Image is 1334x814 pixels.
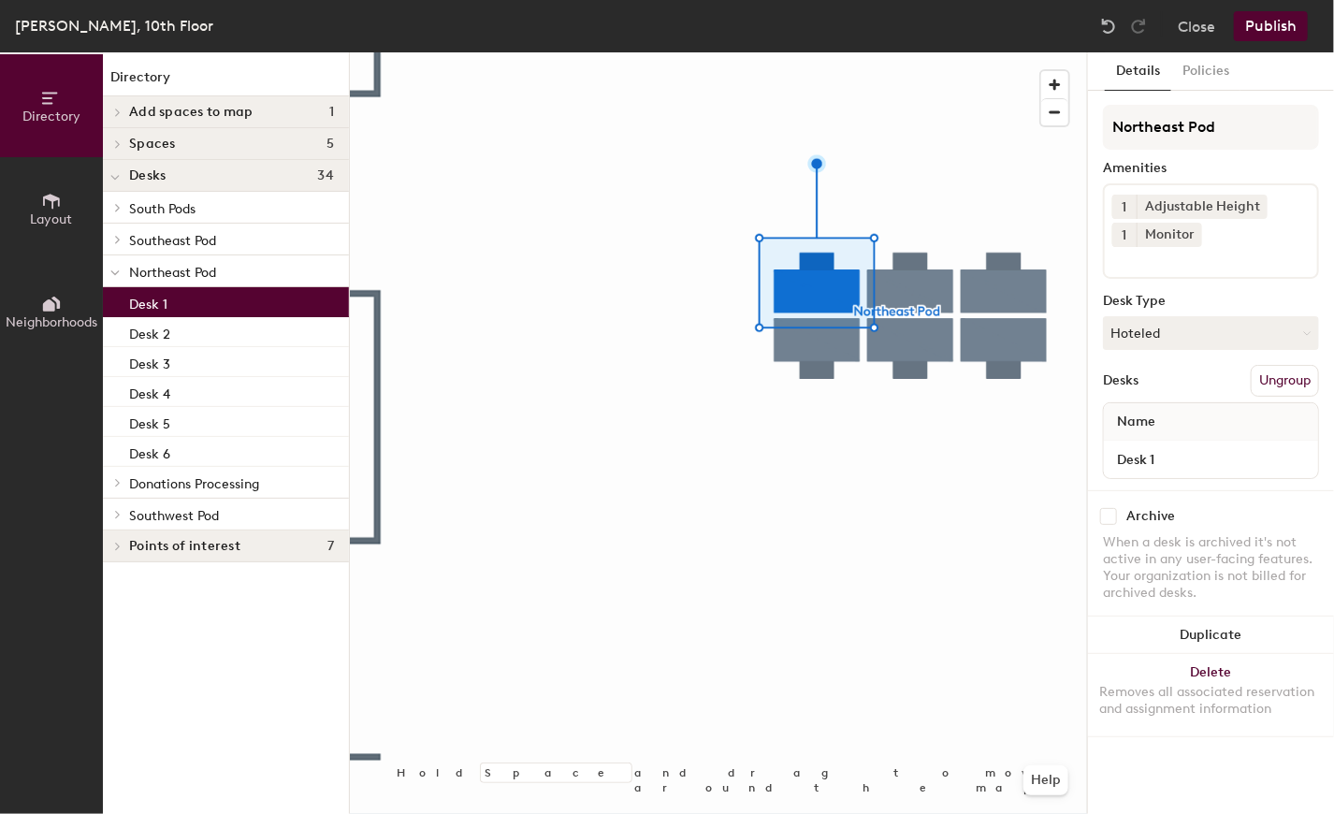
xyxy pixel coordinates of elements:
[1099,17,1118,36] img: Undo
[15,14,213,37] div: [PERSON_NAME], 10th Floor
[1137,223,1202,247] div: Monitor
[129,441,170,462] p: Desk 6
[326,137,334,152] span: 5
[1123,197,1127,217] span: 1
[31,211,73,227] span: Layout
[129,411,170,432] p: Desk 5
[1123,225,1127,245] span: 1
[317,168,334,183] span: 34
[1112,195,1137,219] button: 1
[129,105,254,120] span: Add spaces to map
[129,321,170,342] p: Desk 2
[129,233,216,249] span: Southeast Pod
[1023,765,1068,795] button: Help
[1088,617,1334,654] button: Duplicate
[1171,52,1240,91] button: Policies
[1251,365,1319,397] button: Ungroup
[22,109,80,124] span: Directory
[329,105,334,120] span: 1
[6,314,97,330] span: Neighborhoods
[129,168,166,183] span: Desks
[129,351,170,372] p: Desk 3
[1088,654,1334,736] button: DeleteRemoves all associated reservation and assignment information
[1234,11,1308,41] button: Publish
[1108,405,1165,439] span: Name
[1103,161,1319,176] div: Amenities
[1108,446,1314,472] input: Unnamed desk
[1112,223,1137,247] button: 1
[129,381,170,402] p: Desk 4
[1099,684,1323,718] div: Removes all associated reservation and assignment information
[1103,316,1319,350] button: Hoteled
[129,539,240,554] span: Points of interest
[1129,17,1148,36] img: Redo
[1178,11,1215,41] button: Close
[129,508,219,524] span: Southwest Pod
[1103,534,1319,602] div: When a desk is archived it's not active in any user-facing features. Your organization is not bil...
[103,67,349,96] h1: Directory
[1105,52,1171,91] button: Details
[129,137,176,152] span: Spaces
[129,265,216,281] span: Northeast Pod
[1137,195,1268,219] div: Adjustable Height
[129,476,259,492] span: Donations Processing
[129,291,167,313] p: Desk 1
[327,539,334,554] span: 7
[1103,294,1319,309] div: Desk Type
[129,201,196,217] span: South Pods
[1103,373,1138,388] div: Desks
[1126,509,1175,524] div: Archive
